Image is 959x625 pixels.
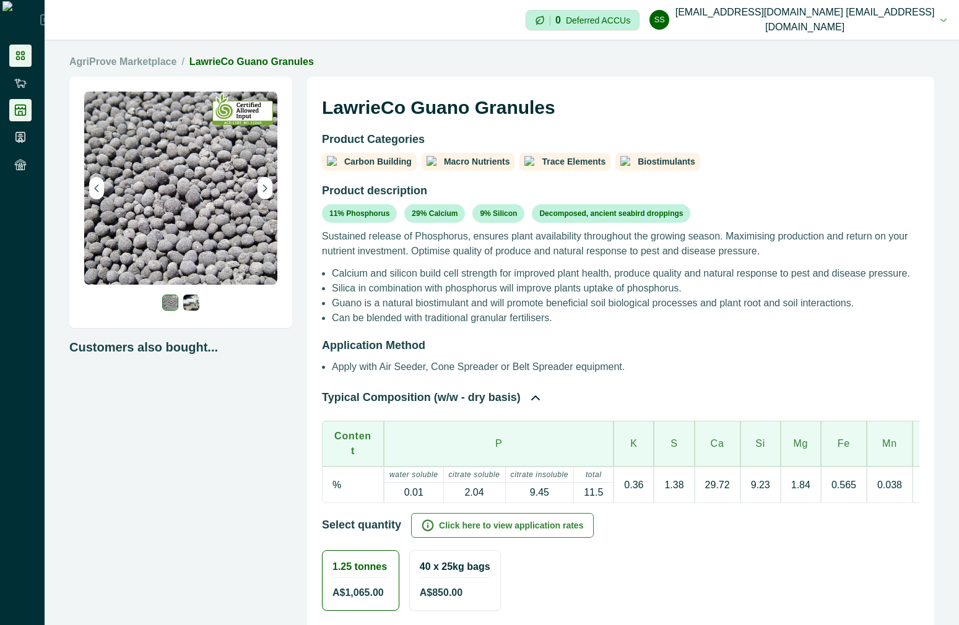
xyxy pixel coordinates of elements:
th: total [574,467,614,483]
h1: LawrieCo Guano Granules [322,92,919,131]
td: 1.38 [654,467,694,503]
td: 1.84 [781,467,821,503]
th: water soluble [384,467,444,483]
button: Previous image [89,177,104,199]
th: citrate soluble [443,467,505,483]
td: 29.72 [695,467,740,503]
p: 9% Silicon [480,208,517,219]
span: A$ 850.00 [420,585,462,600]
th: Content [322,421,384,467]
p: Customers also bought... [69,338,292,356]
p: Carbon Building [344,155,412,168]
p: 29% Calcium [412,208,458,219]
p: Sustained release of Phosphorus, ensures plant availability throughout the growing season. Maximi... [322,229,919,259]
img: Trace Elements [524,156,537,168]
p: Trace Elements [542,155,605,168]
h2: Product description [322,183,919,204]
img: Carbon Building [327,156,339,168]
h2: 40 x 25kg bags [420,561,490,572]
span: A$ 1,065.00 [332,585,384,600]
th: Fe [821,421,867,467]
td: 9.23 [740,467,781,503]
img: Macro Nutrients [427,156,439,168]
th: P [384,421,614,467]
p: Biostimulants [638,155,695,168]
img: Logo [2,1,40,38]
li: Calcium and silicon build cell strength for improved plant health, produce quality and natural re... [332,266,919,281]
nav: breadcrumb [69,54,934,69]
th: Si [740,421,781,467]
p: 0 [555,15,561,25]
span: / [181,54,184,69]
img: Biostimulants [620,156,633,168]
p: Macro Nutrients [444,155,510,168]
p: Deferred ACCUs [566,15,630,25]
td: 0.36 [614,467,654,503]
td: 9.45 [505,483,574,503]
td: 0.565 [821,467,867,503]
li: Guano is a natural biostimulant and will promote beneficial soil biological processes and plant r... [332,296,919,311]
td: 11.5 [574,483,614,503]
h2: Application Method [322,338,919,353]
th: K [614,421,654,467]
p: 11% Phosphorus [329,208,389,219]
li: Can be blended with traditional granular fertilisers. [332,311,919,325]
p: Decomposed, ancient seabird droppings [539,208,683,219]
th: S [654,421,694,467]
a: AgriProve Marketplace [69,54,176,69]
td: 0.01 [384,483,444,503]
th: Zn [913,421,958,467]
p: Typical Composition (w/w - dry basis) [322,389,521,406]
button: Click here to view application rates [411,513,594,538]
a: LawrieCo Guano Granules [189,56,314,67]
li: Apply with Air Seeder, Cone Spreader or Belt Spreader equipment. [332,360,919,374]
td: 2.04 [443,483,505,503]
td: % [322,467,384,503]
th: Mn [867,421,913,467]
th: Ca [695,421,740,467]
th: Mg [781,421,821,467]
p: Product Categories [322,131,919,148]
h2: Select quantity [322,519,401,532]
li: Silica in combination with phosphorus will improve plants uptake of phosphorus. [332,281,919,296]
td: 0.007 [913,467,958,503]
h2: 1.25 tonnes [332,561,389,572]
button: Next image [258,177,272,199]
td: 0.038 [867,467,913,503]
th: citrate insoluble [505,467,574,483]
